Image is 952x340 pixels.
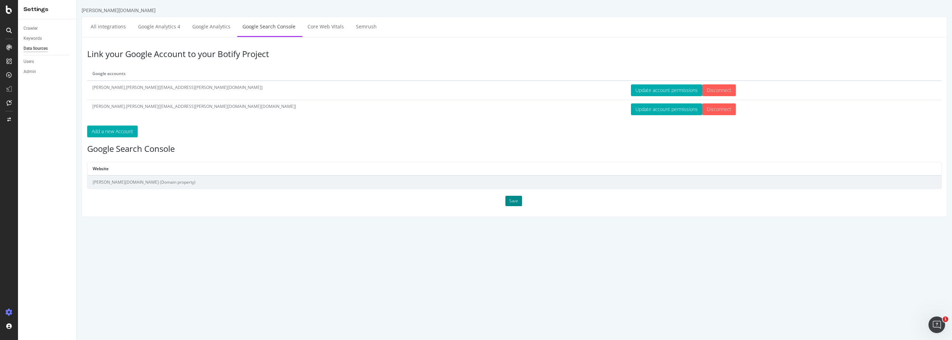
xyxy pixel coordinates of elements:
td: [PERSON_NAME][DOMAIN_NAME] (Domain property) [11,175,864,189]
a: Google Analytics [110,17,159,36]
a: Google Search Console [161,17,224,36]
th: Google accounts [10,67,549,80]
a: Crawler [24,25,72,32]
div: Admin [24,68,36,75]
button: Save [429,196,445,206]
div: Data Sources [24,45,48,52]
a: Core Web Vitals [226,17,272,36]
button: Update account permissions [554,103,625,115]
input: Disconnect [625,103,659,115]
button: Add a new Account [10,126,61,137]
div: Crawler [24,25,38,32]
div: Keywords [24,35,42,42]
h3: Link your Google Account to your Botify Project [10,49,865,58]
td: [PERSON_NAME].[PERSON_NAME][[EMAIL_ADDRESS][PERSON_NAME][DOMAIN_NAME][DOMAIN_NAME]] [10,100,549,119]
h3: Google Search Console [10,144,865,153]
a: Semrush [274,17,305,36]
div: Settings [24,6,71,13]
a: Keywords [24,35,72,42]
a: Data Sources [24,45,72,52]
iframe: Intercom live chat [928,316,945,333]
span: 1 [943,316,948,322]
td: [PERSON_NAME].[PERSON_NAME][[EMAIL_ADDRESS][PERSON_NAME][DOMAIN_NAME]] [10,81,549,100]
input: Disconnect [625,84,659,96]
button: Update account permissions [554,84,625,96]
th: Website [11,162,864,175]
a: All integrations [9,17,54,36]
a: Admin [24,68,72,75]
a: Google Analytics 4 [56,17,109,36]
a: Users [24,58,72,65]
div: Users [24,58,34,65]
div: [PERSON_NAME][DOMAIN_NAME] [5,7,79,14]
